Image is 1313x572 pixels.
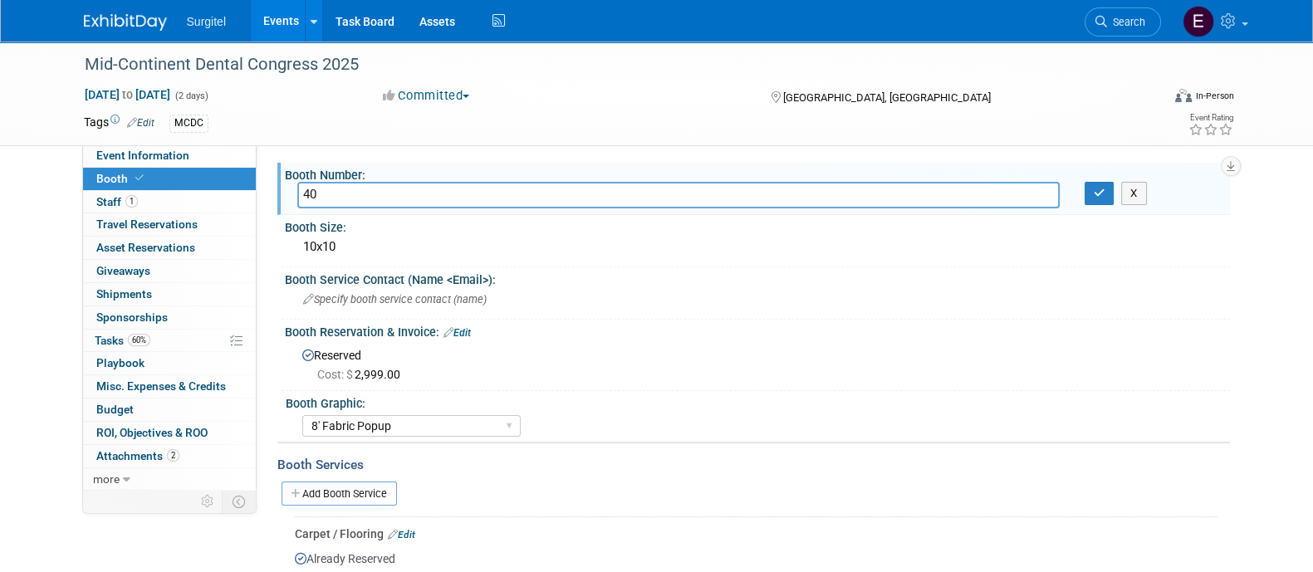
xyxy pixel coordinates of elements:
span: Event Information [96,149,189,162]
span: 60% [128,334,150,346]
div: Event Rating [1188,114,1232,122]
span: Sponsorships [96,310,168,324]
a: Edit [443,327,471,339]
span: 2 [167,449,179,462]
img: Format-Inperson.png [1175,89,1192,102]
a: Booth [83,168,256,190]
a: Attachments2 [83,445,256,467]
div: 10x10 [297,234,1217,260]
td: Personalize Event Tab Strip [194,491,223,512]
a: Misc. Expenses & Credits [83,375,256,398]
span: Specify booth service contact (name [303,293,487,306]
div: Event Format [1063,86,1234,111]
div: Booth Size: [285,215,1230,236]
span: more [93,472,120,486]
a: Travel Reservations [83,213,256,236]
div: Mid-Continent Dental Congress 2025 [79,50,1136,80]
button: X [1121,182,1147,205]
div: MCDC [169,115,208,132]
span: Playbook [96,356,145,369]
a: Event Information [83,144,256,167]
span: (2 days) [174,90,208,101]
div: Booth Number: [285,163,1230,183]
span: Giveaways [96,264,150,277]
span: Travel Reservations [96,218,198,231]
a: ROI, Objectives & ROO [83,422,256,444]
span: Booth [96,172,147,185]
span: Cost: $ [317,368,355,381]
a: Edit [388,529,415,540]
a: Add Booth Service [282,482,397,506]
span: Budget [96,403,134,416]
span: Attachments [96,449,179,462]
email: ) [483,293,487,306]
i: Booth reservation complete [135,174,144,183]
span: Surgitel [187,15,226,28]
a: Asset Reservations [83,237,256,259]
div: Booth Service Contact (Name <Email>): [285,267,1230,288]
div: Carpet / Flooring [295,526,1217,542]
span: Asset Reservations [96,241,195,254]
a: Staff1 [83,191,256,213]
a: more [83,468,256,491]
div: Booth Graphic: [286,391,1222,412]
button: Committed [377,87,476,105]
a: Sponsorships [83,306,256,329]
a: Budget [83,398,256,421]
span: Tasks [95,334,150,347]
a: Tasks60% [83,330,256,352]
img: Event Coordinator [1183,6,1214,37]
a: Giveaways [83,260,256,282]
span: Search [1107,16,1145,28]
div: Booth Reservation & Invoice: [285,320,1230,341]
div: In-Person [1194,90,1233,102]
span: Staff [96,195,138,208]
span: ROI, Objectives & ROO [96,426,208,439]
span: Misc. Expenses & Credits [96,379,226,393]
td: Tags [84,114,154,133]
div: Booth Services [277,456,1230,474]
div: Reserved [297,343,1217,383]
a: Edit [127,117,154,129]
span: 1 [125,195,138,208]
a: Search [1085,7,1161,37]
span: Shipments [96,287,152,301]
td: Toggle Event Tabs [222,491,256,512]
a: Playbook [83,352,256,374]
span: to [120,88,135,101]
span: [DATE] [DATE] [84,87,171,102]
img: ExhibitDay [84,14,167,31]
span: [GEOGRAPHIC_DATA], [GEOGRAPHIC_DATA] [783,91,991,104]
span: 2,999.00 [317,368,407,381]
a: Shipments [83,283,256,306]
